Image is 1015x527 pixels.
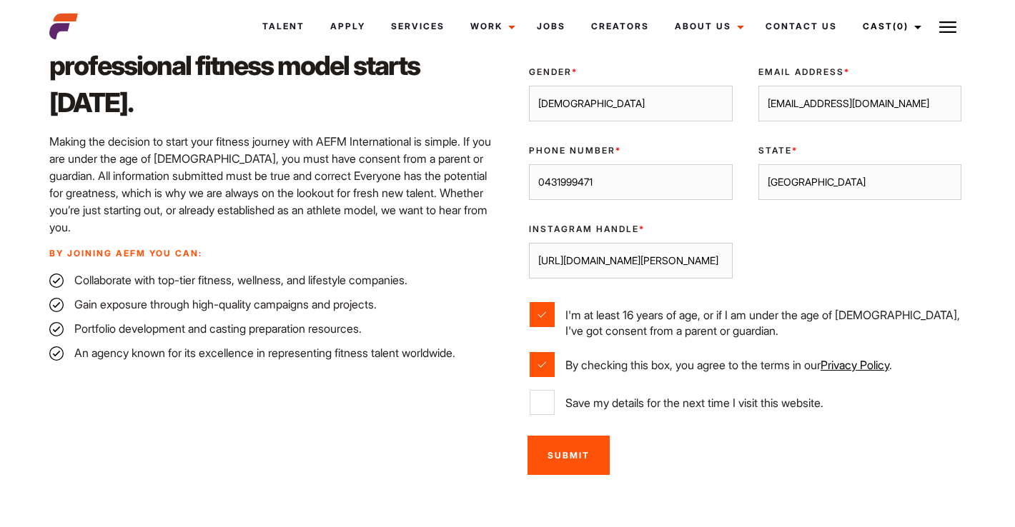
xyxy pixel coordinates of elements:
[529,223,733,236] label: Instagram Handle
[49,12,78,41] img: cropped-aefm-brand-fav-22-square.png
[939,19,956,36] img: Burger icon
[530,390,961,415] label: Save my details for the next time I visit this website.
[753,7,850,46] a: Contact Us
[378,7,457,46] a: Services
[49,320,499,337] li: Portfolio development and casting preparation resources.
[529,66,733,79] label: Gender
[529,144,733,157] label: Phone Number
[530,390,555,415] input: Save my details for the next time I visit this website.
[524,7,578,46] a: Jobs
[758,66,962,79] label: Email Address
[49,133,499,236] p: Making the decision to start your fitness journey with AEFM International is simple. If you are u...
[457,7,524,46] a: Work
[578,7,662,46] a: Creators
[249,7,317,46] a: Talent
[850,7,930,46] a: Cast(0)
[317,7,378,46] a: Apply
[530,352,555,377] input: By checking this box, you agree to the terms in ourPrivacy Policy.
[758,144,962,157] label: State
[49,296,499,313] li: Gain exposure through high-quality campaigns and projects.
[893,21,908,31] span: (0)
[49,247,499,260] p: By joining AEFM you can:
[530,302,961,338] label: I'm at least 16 years of age, or if I am under the age of [DEMOGRAPHIC_DATA], I've got consent fr...
[49,10,499,121] h2: Your journey to becoming a professional fitness model starts [DATE].
[49,344,499,361] li: An agency known for its excellence in representing fitness talent worldwide.
[49,271,499,288] li: Collaborate with top-tier fitness, wellness, and lifestyle companies.
[662,7,753,46] a: About Us
[821,358,889,372] a: Privacy Policy
[530,352,961,377] label: By checking this box, you agree to the terms in our .
[530,302,555,327] input: I'm at least 16 years of age, or if I am under the age of [DEMOGRAPHIC_DATA], I've got consent fr...
[528,436,610,475] input: Submit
